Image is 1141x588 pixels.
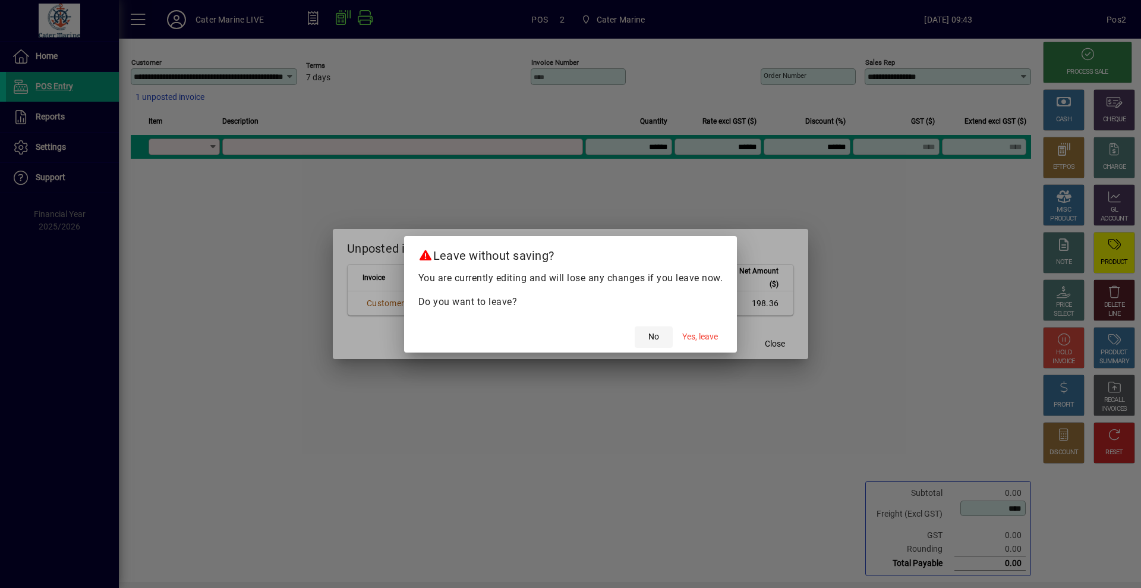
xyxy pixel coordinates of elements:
[682,331,718,343] span: Yes, leave
[635,326,673,348] button: No
[648,331,659,343] span: No
[404,236,737,271] h2: Leave without saving?
[418,295,723,309] p: Do you want to leave?
[418,271,723,285] p: You are currently editing and will lose any changes if you leave now.
[677,326,723,348] button: Yes, leave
